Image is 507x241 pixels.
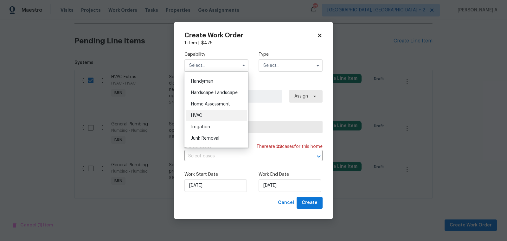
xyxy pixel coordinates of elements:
[184,82,323,88] label: Work Order Manager
[278,199,294,207] span: Cancel
[191,79,213,84] span: Handyman
[259,171,323,178] label: Work End Date
[259,179,321,192] input: M/D/YYYY
[314,62,322,69] button: Show options
[240,62,247,69] button: Hide options
[191,102,230,106] span: Home Assessment
[294,93,308,99] span: Assign
[190,124,317,130] span: Select trade partner
[184,171,248,178] label: Work Start Date
[184,32,317,39] h2: Create Work Order
[259,59,323,72] input: Select...
[276,144,282,149] span: 23
[275,197,297,209] button: Cancel
[191,136,219,141] span: Junk Removal
[191,113,202,118] span: HVAC
[184,59,248,72] input: Select...
[184,40,323,46] div: 1 item |
[184,151,305,161] input: Select cases
[201,41,213,45] span: $ 475
[314,152,323,161] button: Open
[184,51,248,58] label: Capability
[191,125,210,129] span: Irrigation
[259,51,323,58] label: Type
[184,113,323,119] label: Trade Partner
[256,143,323,150] span: There are case s for this home
[191,91,238,95] span: Hardscape Landscape
[184,179,247,192] input: M/D/YYYY
[297,197,323,209] button: Create
[302,199,318,207] span: Create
